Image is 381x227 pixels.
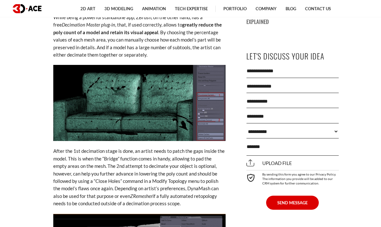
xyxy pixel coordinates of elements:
[53,14,226,59] p: While being a powerful standalone app, ZBrush, on the other hand, has a free , that, if used corr...
[266,196,319,210] button: SEND MESSAGE
[62,22,115,28] em: Decimation Master plug-in
[246,170,339,186] div: By sending this form you agree to our Privacy Policy. The information you provide will be added t...
[246,160,292,166] span: Upload file
[246,11,339,26] p: 3D Modeling for Pre-rendering Explained
[53,22,222,35] strong: greatly reduce the poly count of a model and retain its visual appeal
[13,4,41,13] img: logo dark
[246,49,339,64] p: Let's Discuss Your Idea
[130,193,153,199] em: ZRemesher
[53,148,226,207] p: After the 1st decimation stage is done, an artist needs to patch the gaps inside the model. This ...
[53,65,226,141] img: Retoplogy process 3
